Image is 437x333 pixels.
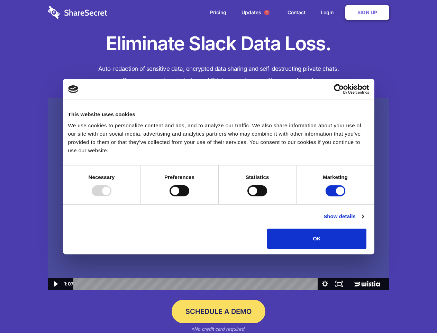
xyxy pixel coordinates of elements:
[267,229,366,249] button: OK
[48,6,107,19] img: logo-wordmark-white-trans-d4663122ce5f474addd5e946df7df03e33cb6a1c49d2221995e7729f52c070b2.svg
[68,121,369,155] div: We use cookies to personalize content and ads, and to analyze our traffic. We also share informat...
[164,174,194,180] strong: Preferences
[309,84,369,94] a: Usercentrics Cookiebot - opens in a new window
[281,2,312,23] a: Contact
[89,174,115,180] strong: Necessary
[172,300,265,323] a: Schedule a Demo
[345,5,389,20] a: Sign Up
[48,278,62,290] button: Play Video
[48,98,389,290] img: Sharesecret
[318,278,332,290] button: Show settings menu
[314,2,344,23] a: Login
[191,326,246,332] em: *No credit card required.
[264,10,270,15] span: 1
[324,212,364,221] a: Show details
[346,278,389,290] a: Wistia Logo -- Learn More
[48,31,389,56] h1: Eliminate Slack Data Loss.
[68,85,79,93] img: logo
[79,278,315,290] div: Playbar
[323,174,348,180] strong: Marketing
[402,298,429,325] iframe: Drift Widget Chat Controller
[68,110,369,119] div: This website uses cookies
[246,174,269,180] strong: Statistics
[332,278,346,290] button: Fullscreen
[203,2,233,23] a: Pricing
[48,63,389,86] h4: Auto-redaction of sensitive data, encrypted data sharing and self-destructing private chats. Shar...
